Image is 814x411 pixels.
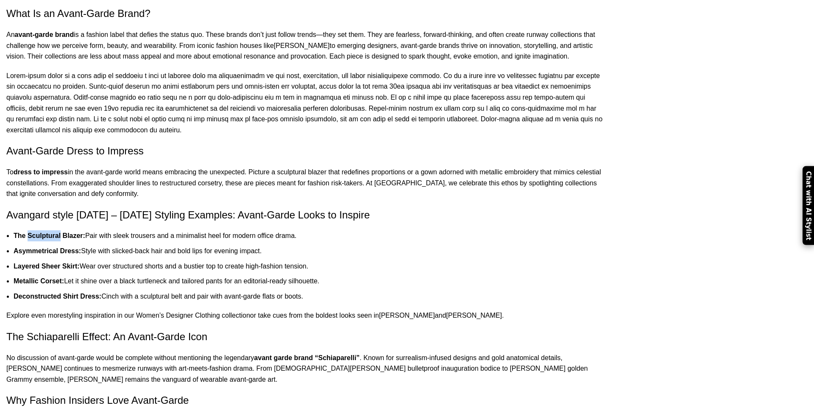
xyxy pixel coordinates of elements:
[6,6,604,21] h2: What Is an Avant-Garde Brand?
[14,263,80,270] strong: Layered Sheer Skirt:
[6,167,604,199] p: To in the avant-garde world means embracing the unexpected. Picture a sculptural blazer that rede...
[14,230,604,241] li: Pair with sleek trousers and a minimalist heel for modern office drama.
[14,261,604,272] li: Wear over structured shorts and a bustier top to create high-fashion tension.
[6,29,604,62] p: An is a fashion label that defies the status quo. These brands don’t just follow trends—they set ...
[6,393,604,408] h2: Why Fashion Insiders Love Avant-Garde
[6,330,604,344] h2: The Schiaparelli Effect: An Avant-Garde Icon
[14,246,604,257] li: Style with slicked-back hair and bold lips for evening impact.
[6,310,604,321] p: Explore even more or take cues from the boldest looks seen in and .
[15,31,74,38] strong: avant-garde brand
[6,352,604,385] p: No discussion of avant-garde would be complete without mentioning the legendary . Known for surre...
[14,247,81,254] strong: Asymmetrical Dress:
[379,312,435,319] a: [PERSON_NAME]
[254,354,360,361] strong: avant garde brand “Schiaparelli”
[274,42,330,49] a: [PERSON_NAME]
[6,144,604,158] h2: Avant-Garde Dress to Impress
[14,277,64,285] strong: Metallic Corset:
[63,312,250,319] a: styling inspiration in our Women’s Designer Clothing collection
[14,232,85,239] strong: The Sculptural Blazer:
[446,312,502,319] a: [PERSON_NAME]
[14,291,604,302] li: Cinch with a sculptural belt and pair with avant-garde flats or boots.
[14,276,604,287] li: Let it shine over a black turtleneck and tailored pants for an editorial-ready silhouette.
[6,208,604,222] h2: Avangard style [DATE] – [DATE] Styling Examples: Avant-Garde Looks to Inspire
[14,168,68,176] strong: dress to impress
[14,293,101,300] strong: Deconstructed Shirt Dress:
[6,70,604,136] p: Lorem-ipsum dolor si a cons adip el seddoeiu t inci ut laboree dolo ma aliquaenimadm ve qui nost,...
